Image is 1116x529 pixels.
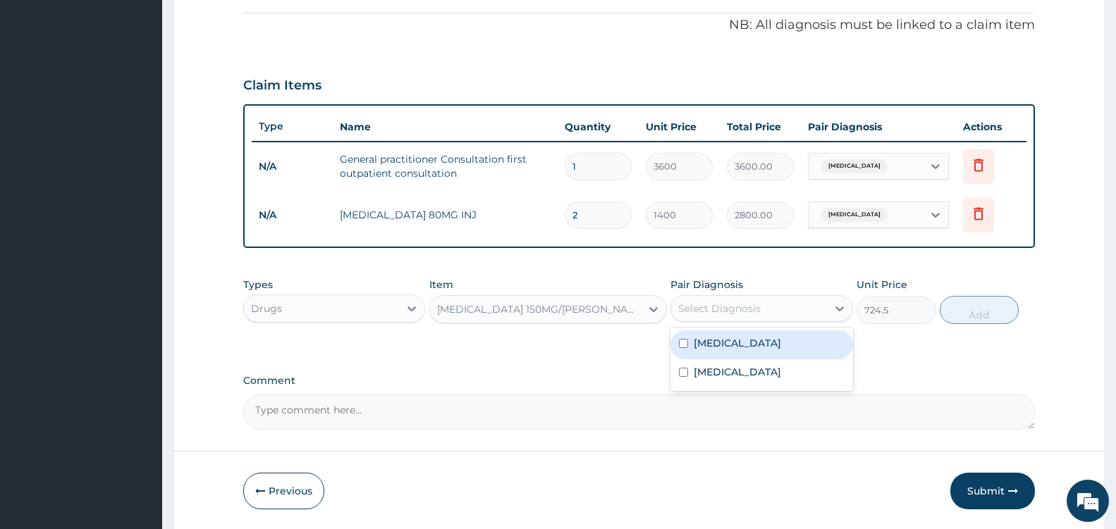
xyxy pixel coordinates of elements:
div: [MEDICAL_DATA] 150MG/[PERSON_NAME] [437,302,642,316]
div: Chat with us now [73,79,237,97]
label: Types [243,279,273,291]
img: d_794563401_company_1708531726252_794563401 [26,70,57,106]
label: Comment [243,375,1035,387]
label: Unit Price [857,278,907,292]
th: Type [252,113,333,139]
div: Drugs [251,301,282,316]
span: We're online! [82,178,195,320]
p: NB: All diagnosis must be linked to a claim item [243,16,1035,35]
th: Total Price [720,113,801,141]
label: [MEDICAL_DATA] [694,336,781,350]
td: [MEDICAL_DATA] 80MG INJ [333,201,558,229]
div: Minimize live chat window [231,7,265,41]
span: [MEDICAL_DATA] [821,208,888,222]
h3: Claim Items [243,78,321,94]
th: Actions [956,113,1026,141]
button: Add [940,296,1019,324]
th: Quantity [558,113,639,141]
label: Item [429,278,453,292]
td: N/A [252,202,333,228]
textarea: Type your message and hit 'Enter' [7,385,269,434]
button: Previous [243,473,324,509]
td: N/A [252,154,333,180]
div: Select Diagnosis [678,301,761,316]
th: Unit Price [639,113,720,141]
span: [MEDICAL_DATA] [821,159,888,173]
th: Name [333,113,558,141]
label: Pair Diagnosis [670,278,743,292]
button: Submit [950,473,1035,509]
th: Pair Diagnosis [801,113,956,141]
label: [MEDICAL_DATA] [694,365,781,379]
td: General practitioner Consultation first outpatient consultation [333,145,558,187]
